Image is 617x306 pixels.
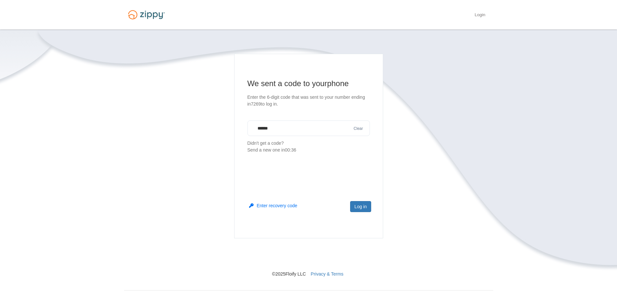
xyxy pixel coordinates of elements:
[311,271,343,277] a: Privacy & Terms
[124,238,493,277] nav: © 2025 Floify LLC
[124,7,169,22] img: Logo
[249,202,297,209] button: Enter recovery code
[247,94,370,108] p: Enter the 6-digit code that was sent to your number ending in 7269 to log in.
[352,126,365,132] button: Clear
[247,147,370,153] div: Send a new one in 00:36
[474,12,485,19] a: Login
[247,78,370,89] h1: We sent a code to your phone
[247,140,370,153] p: Didn't get a code?
[350,201,371,212] button: Log in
